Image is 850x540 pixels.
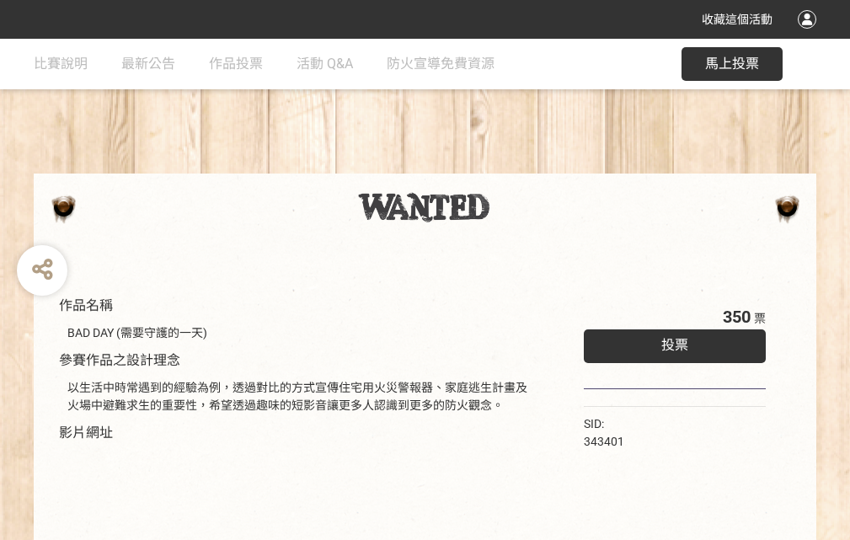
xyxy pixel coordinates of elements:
span: 馬上投票 [705,56,759,72]
span: 影片網址 [59,425,113,441]
a: 作品投票 [209,39,263,89]
span: 作品投票 [209,56,263,72]
span: 作品名稱 [59,297,113,313]
span: 投票 [661,337,688,353]
span: SID: 343401 [584,417,624,448]
iframe: Facebook Share [628,415,713,432]
span: 比賽說明 [34,56,88,72]
span: 參賽作品之設計理念 [59,352,180,368]
a: 最新公告 [121,39,175,89]
span: 350 [723,307,751,327]
span: 票 [754,312,766,325]
a: 比賽說明 [34,39,88,89]
span: 活動 Q&A [297,56,353,72]
span: 防火宣導免費資源 [387,56,494,72]
span: 收藏這個活動 [702,13,772,26]
button: 馬上投票 [682,47,783,81]
a: 活動 Q&A [297,39,353,89]
span: 最新公告 [121,56,175,72]
div: BAD DAY (需要守護的一天) [67,324,533,342]
a: 防火宣導免費資源 [387,39,494,89]
div: 以生活中時常遇到的經驗為例，透過對比的方式宣傳住宅用火災警報器、家庭逃生計畫及火場中避難求生的重要性，希望透過趣味的短影音讓更多人認識到更多的防火觀念。 [67,379,533,414]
